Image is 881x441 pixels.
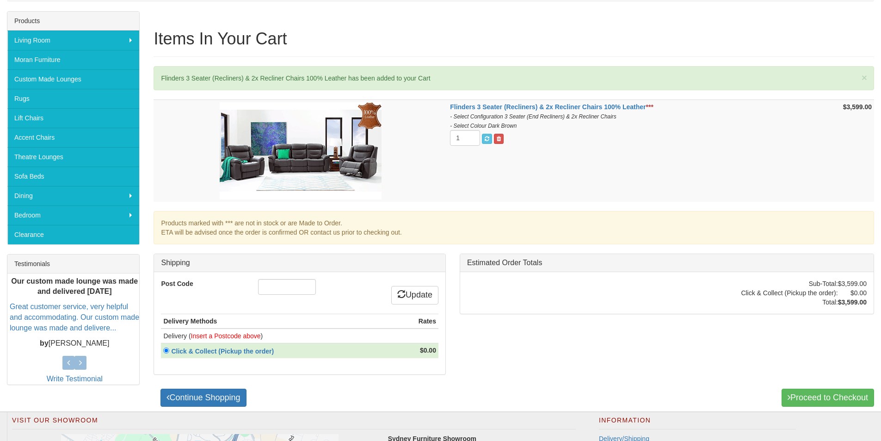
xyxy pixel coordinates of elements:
h2: Visit Our Showroom [12,417,576,429]
a: Flinders 3 Seater (Recliners) & 2x Recliner Chairs 100% Leather [450,103,646,111]
a: Sofa Beds [7,167,139,186]
a: Moran Furniture [7,50,139,69]
i: - Select Colour Dark Brown [450,123,517,129]
div: Products [7,12,139,31]
div: Flinders 3 Seater (Recliners) & 2x Recliner Chairs 100% Leather has been added to your Cart [154,66,874,90]
img: Flinders 3 Seater (Recliners) & 2x Recliner Chairs 100% Leather [220,102,382,199]
font: Insert a Postcode above [191,332,261,340]
h3: Estimated Order Totals [467,259,867,267]
a: Clearance [7,225,139,244]
p: [PERSON_NAME] [10,338,139,349]
h3: Shipping [161,259,438,267]
a: Dining [7,186,139,205]
a: Bedroom [7,205,139,225]
a: Custom Made Lounges [7,69,139,89]
h2: Information [599,417,796,429]
a: Lift Chairs [7,108,139,128]
i: - Select Configuration 3 Seater (End Recliners) & 2x Recliner Chairs [450,113,616,120]
a: Great customer service, very helpful and accommodating. Our custom made lounge was made and deliv... [10,303,139,332]
strong: Click & Collect (Pickup the order) [171,348,274,355]
a: Continue Shopping [160,389,246,407]
a: Update [391,286,438,304]
td: $0.00 [838,288,867,298]
td: $3,599.00 [838,279,867,288]
a: Accent Chairs [7,128,139,147]
td: Sub-Total: [741,279,838,288]
a: Write Testimonial [47,375,103,383]
a: Proceed to Checkout [782,389,874,407]
label: Post Code [154,279,251,288]
td: Delivery ( ) [161,329,395,343]
a: Rugs [7,89,139,108]
b: by [40,339,49,347]
button: × [862,73,867,82]
div: Products marked with *** are not in stock or are Made to Order. ETA will be advised once the orde... [154,211,874,244]
a: Theatre Lounges [7,147,139,167]
strong: Delivery Methods [163,317,217,325]
div: Testimonials [7,255,139,273]
h1: Items In Your Cart [154,30,874,48]
b: Our custom made lounge was made and delivered [DATE] [11,277,138,296]
strong: Rates [419,317,436,325]
strong: $3,599.00 [838,298,867,306]
a: Click & Collect (Pickup the order) [169,348,279,355]
td: Click & Collect (Pickup the order): [741,288,838,298]
a: Living Room [7,31,139,50]
strong: $0.00 [420,347,436,354]
strong: $3,599.00 [843,103,872,111]
td: Total: [741,298,838,307]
